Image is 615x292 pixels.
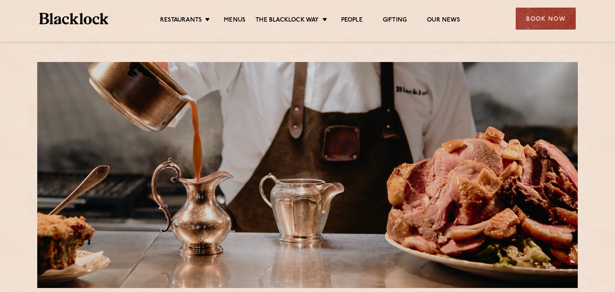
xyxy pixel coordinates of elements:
a: Our News [427,16,460,25]
img: BL_Textured_Logo-footer-cropped.svg [39,13,109,24]
a: The Blacklock Way [255,16,319,25]
a: Gifting [383,16,407,25]
a: Restaurants [160,16,202,25]
a: Menus [224,16,245,25]
a: People [341,16,363,25]
div: Book Now [516,8,576,30]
